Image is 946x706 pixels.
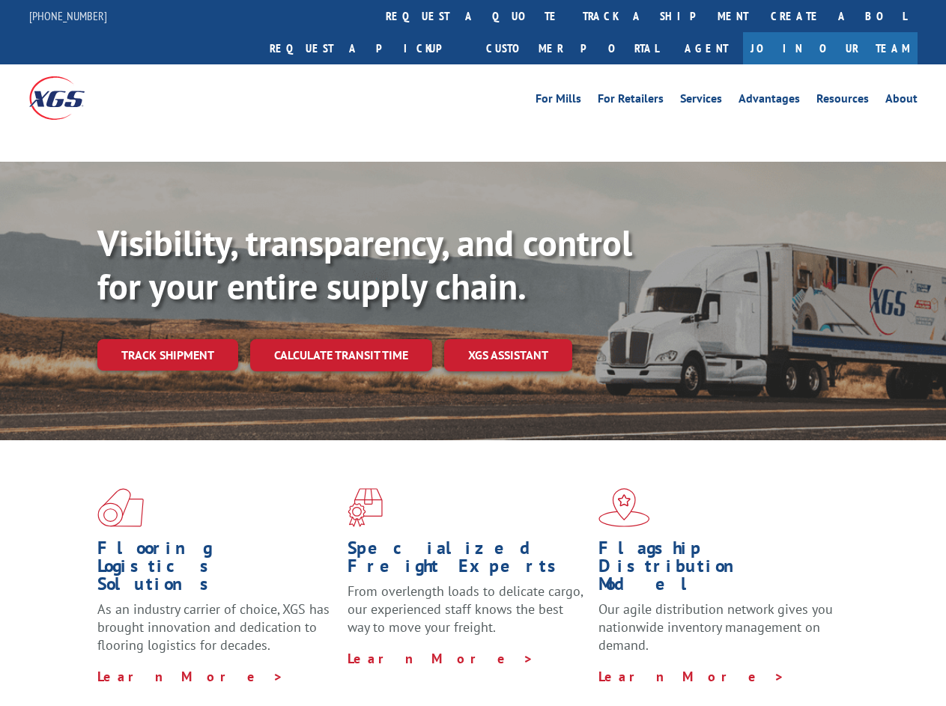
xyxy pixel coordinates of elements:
a: Customer Portal [475,32,670,64]
a: Learn More > [97,668,284,685]
a: Agent [670,32,743,64]
img: xgs-icon-total-supply-chain-intelligence-red [97,488,144,527]
a: About [885,93,918,109]
a: For Retailers [598,93,664,109]
a: For Mills [536,93,581,109]
a: Request a pickup [258,32,475,64]
span: As an industry carrier of choice, XGS has brought innovation and dedication to flooring logistics... [97,600,330,654]
span: Our agile distribution network gives you nationwide inventory management on demand. [598,600,833,654]
p: From overlength loads to delicate cargo, our experienced staff knows the best way to move your fr... [348,582,586,649]
a: [PHONE_NUMBER] [29,8,107,23]
a: Learn More > [348,650,534,667]
img: xgs-icon-focused-on-flooring-red [348,488,383,527]
a: Learn More > [598,668,785,685]
a: XGS ASSISTANT [444,339,572,371]
a: Track shipment [97,339,238,371]
img: xgs-icon-flagship-distribution-model-red [598,488,650,527]
a: Resources [816,93,869,109]
b: Visibility, transparency, and control for your entire supply chain. [97,219,632,309]
a: Advantages [739,93,800,109]
a: Join Our Team [743,32,918,64]
a: Services [680,93,722,109]
h1: Flagship Distribution Model [598,539,837,600]
a: Calculate transit time [250,339,432,371]
h1: Flooring Logistics Solutions [97,539,336,600]
h1: Specialized Freight Experts [348,539,586,582]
